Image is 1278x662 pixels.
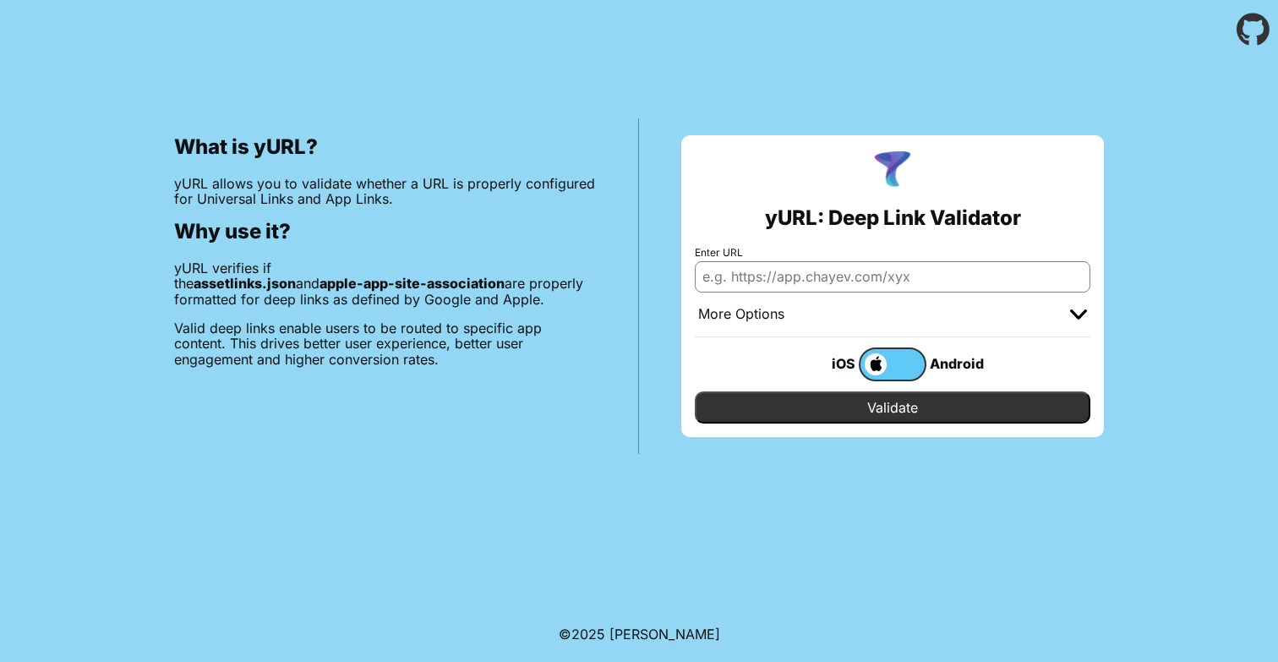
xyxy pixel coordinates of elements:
p: yURL allows you to validate whether a URL is properly configured for Universal Links and App Links. [174,176,596,207]
p: Valid deep links enable users to be routed to specific app content. This drives better user exper... [174,320,596,367]
a: Michael Ibragimchayev's Personal Site [609,626,720,643]
span: 2025 [571,626,605,643]
footer: © [559,606,720,662]
b: assetlinks.json [194,275,296,292]
div: iOS [791,353,859,375]
div: Android [926,353,994,375]
img: yURL Logo [871,149,915,193]
img: chevron [1070,309,1087,320]
h2: Why use it? [174,220,596,243]
b: apple-app-site-association [319,275,505,292]
label: Enter URL [695,247,1090,259]
p: yURL verifies if the and are properly formatted for deep links as defined by Google and Apple. [174,260,596,307]
h2: What is yURL? [174,135,596,159]
input: Validate [695,391,1090,424]
div: More Options [698,306,784,323]
input: e.g. https://app.chayev.com/xyx [695,261,1090,292]
h2: yURL: Deep Link Validator [765,206,1021,230]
